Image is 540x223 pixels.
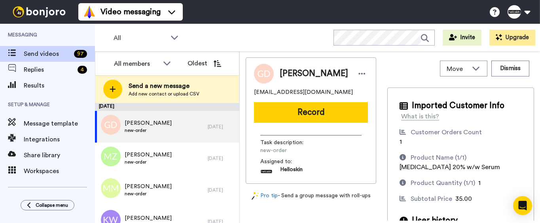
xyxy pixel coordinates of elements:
[208,155,235,162] div: [DATE]
[24,49,71,59] span: Send videos
[129,91,199,97] span: Add new contact or upload CSV
[252,192,278,200] a: Pro tip
[24,65,74,74] span: Replies
[125,159,172,165] span: new-order
[100,6,161,17] span: Video messaging
[125,151,172,159] span: [PERSON_NAME]
[9,6,69,17] img: bj-logo-header-white.svg
[125,214,172,222] span: [PERSON_NAME]
[411,178,475,188] div: Product Quantity (1/1)
[491,61,529,76] button: Dismiss
[101,115,121,135] img: gd.png
[412,100,504,112] span: Imported Customer Info
[24,151,95,160] span: Share library
[95,103,239,111] div: [DATE]
[400,139,402,145] span: 1
[411,194,452,204] div: Subtotal Price
[260,166,272,177] img: e0e33554-603b-457b-bab1-c5d4e16e99df-1743977302.jpg
[400,164,500,170] span: [MEDICAL_DATA] 20% w/w Serum
[125,183,172,191] span: [PERSON_NAME]
[101,147,121,166] img: mz.png
[489,30,535,46] button: Upgrade
[513,196,532,215] div: Open Intercom Messenger
[125,191,172,197] span: new-order
[78,66,87,74] div: 4
[24,119,95,128] span: Message template
[182,55,227,71] button: Oldest
[260,158,316,166] span: Assigned to:
[125,127,172,133] span: new-order
[443,30,481,46] button: Invite
[36,202,68,208] span: Collapse menu
[280,68,348,80] span: [PERSON_NAME]
[411,153,466,162] div: Product Name (1/1)
[254,88,353,96] span: [EMAIL_ADDRESS][DOMAIN_NAME]
[129,81,199,91] span: Send a new message
[280,166,303,177] span: Helloskin
[114,59,159,69] div: All members
[411,128,482,137] div: Customer Orders Count
[208,187,235,193] div: [DATE]
[254,102,368,123] button: Record
[252,192,259,200] img: magic-wand.svg
[478,180,481,186] span: 1
[83,6,96,18] img: vm-color.svg
[24,81,95,90] span: Results
[208,124,235,130] div: [DATE]
[260,147,335,154] span: new-order
[101,178,121,198] img: mm.png
[401,112,439,121] div: What is this?
[455,196,472,202] span: 35.00
[246,192,376,200] div: - Send a group message with roll-ups
[254,64,274,84] img: Image of Gabrielle Delarosa
[24,135,95,144] span: Integrations
[24,166,95,176] span: Workspaces
[125,119,172,127] span: [PERSON_NAME]
[21,200,74,210] button: Collapse menu
[260,139,316,147] span: Task description :
[74,50,87,58] div: 97
[114,33,167,43] span: All
[447,64,468,74] span: Move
